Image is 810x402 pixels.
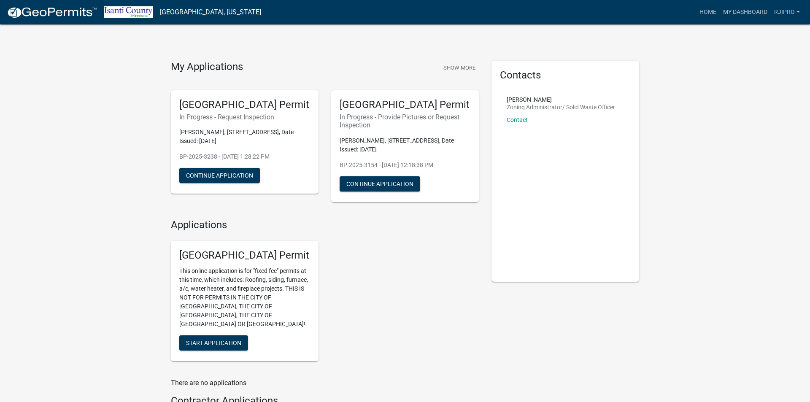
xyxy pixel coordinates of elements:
p: BP-2025-3154 - [DATE] 12:18:38 PM [340,161,470,170]
img: Isanti County, Minnesota [104,6,153,18]
button: Show More [440,61,479,75]
button: Continue Application [179,168,260,183]
p: [PERSON_NAME], [STREET_ADDRESS], Date Issued: [DATE] [340,136,470,154]
p: There are no applications [171,378,479,388]
h5: Contacts [500,69,631,81]
a: Contact [507,116,528,123]
p: [PERSON_NAME] [507,97,615,103]
h5: [GEOGRAPHIC_DATA] Permit [179,99,310,111]
h4: Applications [171,219,479,231]
p: Zoning Administrator/ Solid Waste Officer [507,104,615,110]
a: RJIPRO [771,4,803,20]
wm-workflow-list-section: Applications [171,219,479,368]
h5: [GEOGRAPHIC_DATA] Permit [179,249,310,262]
a: Home [696,4,720,20]
span: Start Application [186,340,241,346]
p: [PERSON_NAME], [STREET_ADDRESS], Date Issued: [DATE] [179,128,310,146]
h5: [GEOGRAPHIC_DATA] Permit [340,99,470,111]
button: Start Application [179,335,248,351]
h6: In Progress - Provide Pictures or Request Inspection [340,113,470,129]
a: My Dashboard [720,4,771,20]
p: BP-2025-3238 - [DATE] 1:28:22 PM [179,152,310,161]
h6: In Progress - Request Inspection [179,113,310,121]
h4: My Applications [171,61,243,73]
button: Continue Application [340,176,420,192]
p: This online application is for "fixed fee" permits at this time, which includes: Roofing, siding,... [179,267,310,329]
a: [GEOGRAPHIC_DATA], [US_STATE] [160,5,261,19]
